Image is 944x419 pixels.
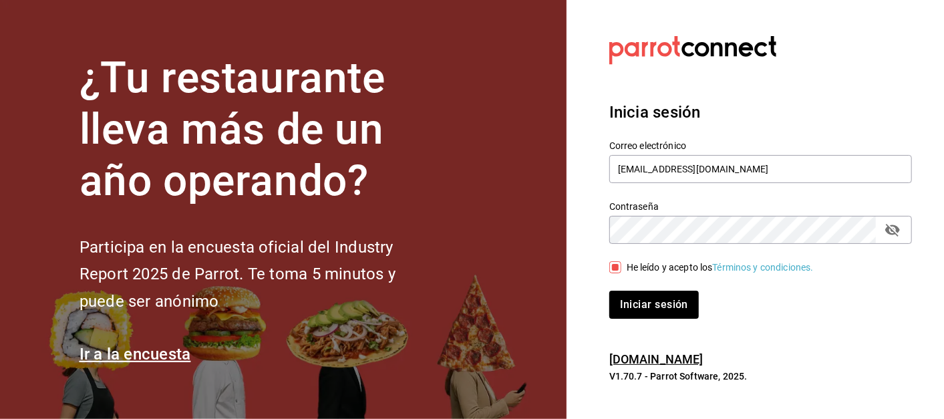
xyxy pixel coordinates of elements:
div: He leído y acepto los [627,261,814,275]
h1: ¿Tu restaurante lleva más de un año operando? [80,53,440,206]
a: [DOMAIN_NAME] [609,352,703,366]
h3: Inicia sesión [609,100,912,124]
h2: Participa en la encuesta oficial del Industry Report 2025 de Parrot. Te toma 5 minutos y puede se... [80,234,440,315]
label: Contraseña [609,202,912,212]
a: Términos y condiciones. [713,262,814,273]
label: Correo electrónico [609,142,912,151]
p: V1.70.7 - Parrot Software, 2025. [609,370,912,383]
input: Ingresa tu correo electrónico [609,155,912,183]
button: Iniciar sesión [609,291,699,319]
a: Ir a la encuesta [80,345,191,364]
button: passwordField [881,219,904,241]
